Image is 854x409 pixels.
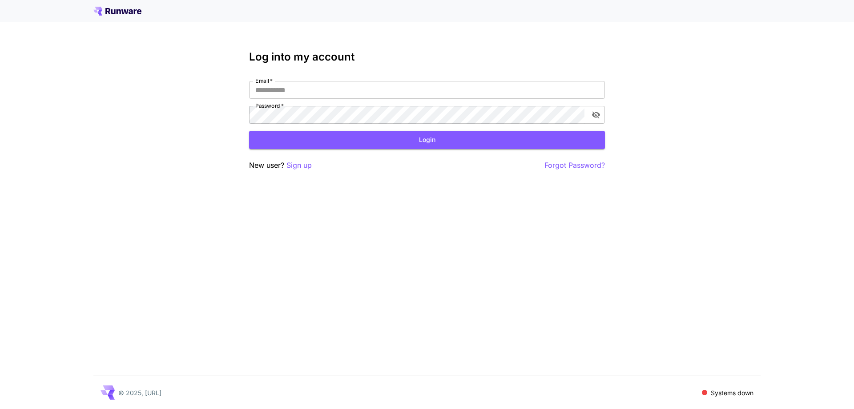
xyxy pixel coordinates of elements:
button: Sign up [286,160,312,171]
button: toggle password visibility [588,107,604,123]
p: © 2025, [URL] [118,388,161,397]
button: Forgot Password? [544,160,605,171]
h3: Log into my account [249,51,605,63]
p: New user? [249,160,312,171]
label: Email [255,77,273,85]
p: Systems down [711,388,753,397]
button: Login [249,131,605,149]
label: Password [255,102,284,109]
